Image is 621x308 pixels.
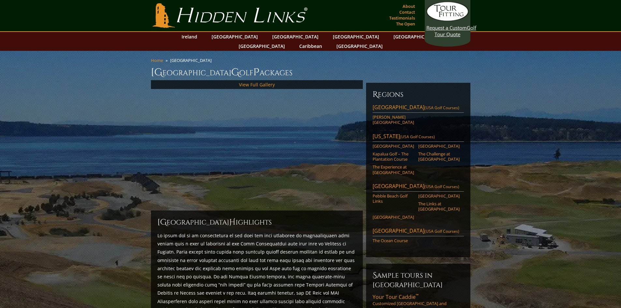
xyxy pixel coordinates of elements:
[416,293,419,298] sup: ™
[373,214,414,220] a: [GEOGRAPHIC_DATA]
[373,270,464,289] h6: Sample Tours in [GEOGRAPHIC_DATA]
[424,184,459,189] span: (USA Golf Courses)
[388,13,417,22] a: Testimonials
[373,143,414,149] a: [GEOGRAPHIC_DATA]
[208,32,261,41] a: [GEOGRAPHIC_DATA]
[253,66,259,79] span: P
[418,193,460,198] a: [GEOGRAPHIC_DATA]
[373,183,464,192] a: [GEOGRAPHIC_DATA](USA Golf Courses)
[373,293,419,301] span: Your Tour Caddie
[373,238,414,243] a: The Ocean Course
[401,2,417,11] a: About
[151,57,163,63] a: Home
[296,41,325,51] a: Caribbean
[373,193,414,204] a: Pebble Beach Golf Links
[151,66,470,79] h1: [GEOGRAPHIC_DATA] olf ackages
[157,217,356,227] h2: [GEOGRAPHIC_DATA] ighlights
[418,151,460,162] a: The Challenge at [GEOGRAPHIC_DATA]
[394,19,417,28] a: The Open
[269,32,322,41] a: [GEOGRAPHIC_DATA]
[418,201,460,212] a: The Links at [GEOGRAPHIC_DATA]
[373,104,464,113] a: [GEOGRAPHIC_DATA](USA Golf Courses)
[390,32,443,41] a: [GEOGRAPHIC_DATA]
[424,228,459,234] span: (USA Golf Courses)
[231,66,239,79] span: G
[426,24,467,31] span: Request a Custom
[373,227,464,236] a: [GEOGRAPHIC_DATA](USA Golf Courses)
[239,81,275,88] a: View Full Gallery
[229,217,236,227] span: H
[373,114,414,125] a: [PERSON_NAME][GEOGRAPHIC_DATA]
[330,32,382,41] a: [GEOGRAPHIC_DATA]
[424,105,459,110] span: (USA Golf Courses)
[373,89,464,100] h6: Regions
[373,164,414,175] a: The Experience at [GEOGRAPHIC_DATA]
[235,41,288,51] a: [GEOGRAPHIC_DATA]
[400,134,435,139] span: (USA Golf Courses)
[373,133,464,142] a: [US_STATE](USA Golf Courses)
[426,2,469,37] a: Request a CustomGolf Tour Quote
[373,151,414,162] a: Kapalua Golf – The Plantation Course
[178,32,200,41] a: Ireland
[398,7,417,17] a: Contact
[333,41,386,51] a: [GEOGRAPHIC_DATA]
[418,143,460,149] a: [GEOGRAPHIC_DATA]
[170,57,214,63] li: [GEOGRAPHIC_DATA]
